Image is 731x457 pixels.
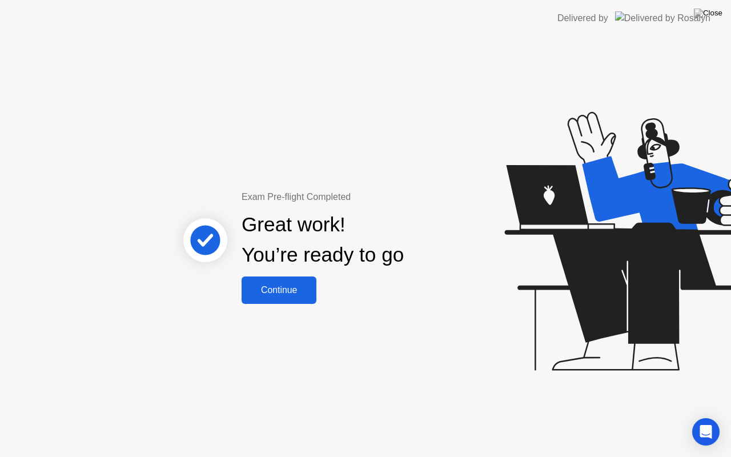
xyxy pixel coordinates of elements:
div: Delivered by [557,11,608,25]
img: Delivered by Rosalyn [615,11,710,25]
button: Continue [242,276,316,304]
div: Exam Pre-flight Completed [242,190,477,204]
div: Open Intercom Messenger [692,418,720,446]
div: Great work! You’re ready to go [242,210,404,270]
img: Close [694,9,722,18]
div: Continue [245,285,313,295]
